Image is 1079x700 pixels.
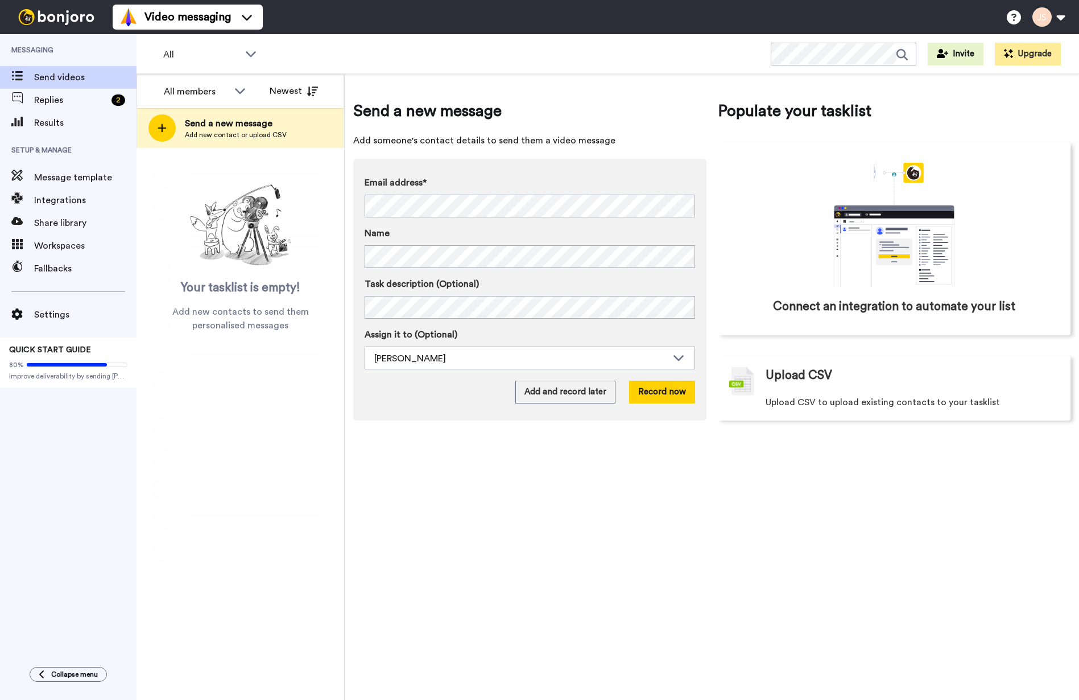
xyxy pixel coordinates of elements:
span: Improve deliverability by sending [PERSON_NAME]’s from your own email [9,372,127,381]
span: Upload CSV [766,367,832,384]
img: ready-set-action.png [184,180,297,271]
span: Message template [34,171,137,184]
span: Results [34,116,137,130]
button: Newest [261,80,326,102]
span: Name [365,227,390,240]
span: Connect an integration to automate your list [773,298,1015,315]
div: [PERSON_NAME] [374,352,667,365]
button: Invite [928,43,983,65]
img: vm-color.svg [119,8,138,26]
span: All [163,48,239,61]
span: Send a new message [353,100,706,122]
span: Settings [34,308,137,322]
button: Add and record later [515,381,615,403]
span: Populate your tasklist [718,100,1071,122]
label: Assign it to (Optional) [365,328,695,341]
button: Collapse menu [30,667,107,682]
span: Add someone's contact details to send them a video message [353,134,706,147]
span: Integrations [34,193,137,207]
button: Upgrade [995,43,1061,65]
span: Replies [34,93,107,107]
span: Your tasklist is empty! [181,279,300,297]
span: 80% [9,360,24,369]
span: Send videos [34,71,137,84]
div: animation [809,163,979,287]
span: Add new contacts to send them personalised messages [154,305,327,332]
span: Fallbacks [34,262,137,275]
span: Add new contact or upload CSV [185,130,287,139]
span: QUICK START GUIDE [9,346,91,354]
img: csv-grey.png [729,367,754,396]
div: All members [164,85,229,98]
label: Email address* [365,176,695,190]
img: bj-logo-header-white.svg [14,9,99,25]
span: Share library [34,216,137,230]
label: Task description (Optional) [365,277,695,291]
span: Upload CSV to upload existing contacts to your tasklist [766,396,1000,409]
span: Video messaging [144,9,231,25]
span: Collapse menu [51,670,98,679]
div: 2 [111,94,125,106]
span: Workspaces [34,239,137,253]
button: Record now [629,381,695,403]
span: Send a new message [185,117,287,130]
